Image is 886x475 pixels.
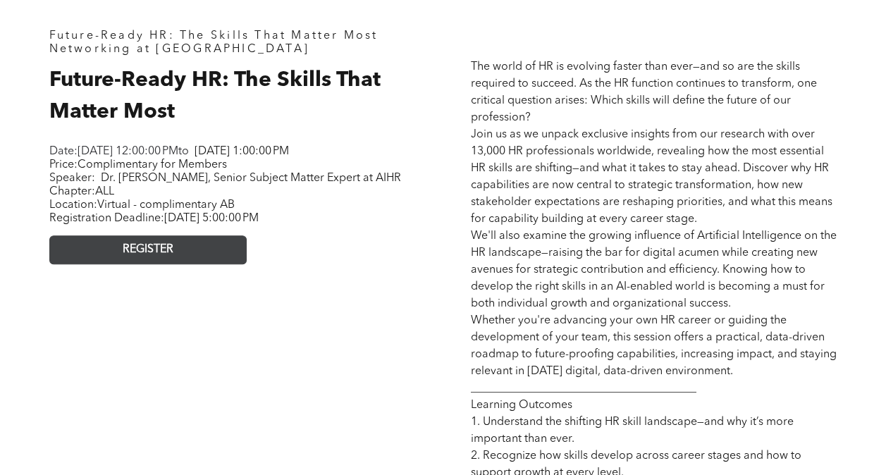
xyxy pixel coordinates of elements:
[49,30,379,42] span: Future-Ready HR: The Skills That Matter Most
[78,146,178,157] span: [DATE] 12:00:00 PM
[49,173,95,184] span: Speaker:
[49,199,259,224] span: Location: Registration Deadline:
[49,235,247,264] a: REGISTER
[101,173,401,184] span: Dr. [PERSON_NAME], Senior Subject Matter Expert at AIHR
[123,243,173,257] span: REGISTER
[164,213,259,224] span: [DATE] 5:00:00 PM
[195,146,289,157] span: [DATE] 1:00:00 PM
[49,186,114,197] span: Chapter:
[78,159,227,171] span: Complimentary for Members
[49,44,309,55] span: Networking at [GEOGRAPHIC_DATA]
[49,70,381,123] span: Future-Ready HR: The Skills That Matter Most
[49,146,189,157] span: Date: to
[49,159,227,171] span: Price:
[97,199,235,211] span: Virtual - complimentary AB
[95,186,114,197] span: ALL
